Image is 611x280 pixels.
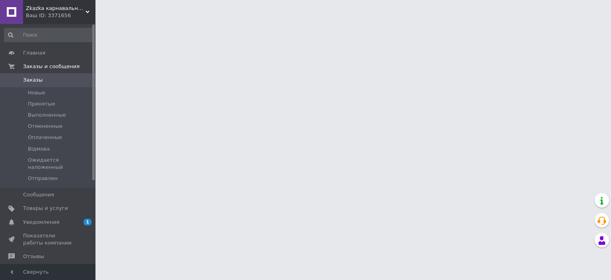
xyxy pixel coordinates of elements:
[26,12,95,19] div: Ваш ID: 3371656
[28,89,45,96] span: Новые
[23,219,59,226] span: Уведомления
[4,28,94,42] input: Поиск
[23,49,45,57] span: Главная
[28,100,55,108] span: Принятые
[23,232,74,247] span: Показатели работы компании
[23,191,54,198] span: Сообщения
[26,5,86,12] span: Zkazka карнавальные костюмы для детей и взрослых, костюмы для аниматоров.
[28,175,58,182] span: Отправлен
[28,134,62,141] span: Оплаченные
[28,112,66,119] span: Выполненные
[84,219,91,225] span: 1
[23,205,68,212] span: Товары и услуги
[23,76,43,84] span: Заказы
[28,145,50,153] span: Відмова
[23,63,80,70] span: Заказы и сообщения
[28,123,62,130] span: Отмененные
[28,157,93,171] span: Ожидается наложенный
[23,253,44,260] span: Отзывы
